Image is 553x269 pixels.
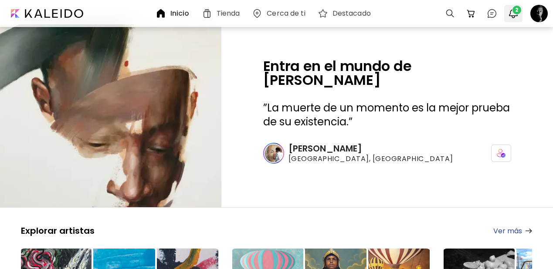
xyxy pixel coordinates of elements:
h3: ” ” [263,101,511,129]
a: Ver más [493,225,532,236]
h2: Entra en el mundo de [PERSON_NAME] [263,59,511,87]
a: Destacado [318,8,374,19]
img: bellIcon [508,8,519,19]
h6: Cerca de ti [267,10,305,17]
img: cart [466,8,476,19]
img: chatIcon [487,8,497,19]
h5: Explorar artistas [21,225,95,236]
h6: Tienda [217,10,240,17]
button: bellIcon2 [506,6,521,21]
h6: Destacado [332,10,371,17]
a: Inicio [156,8,193,19]
a: Cerca de ti [252,8,309,19]
h6: [PERSON_NAME] [288,143,453,154]
h6: Inicio [170,10,190,17]
img: icon [497,149,506,158]
span: 2 [512,6,521,14]
span: [GEOGRAPHIC_DATA], [GEOGRAPHIC_DATA] [288,154,453,164]
span: La muerte de un momento es la mejor prueba de su existencia. [263,101,510,129]
img: arrow-right [526,229,532,233]
a: Tienda [202,8,244,19]
a: [PERSON_NAME][GEOGRAPHIC_DATA], [GEOGRAPHIC_DATA]icon [263,143,511,164]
